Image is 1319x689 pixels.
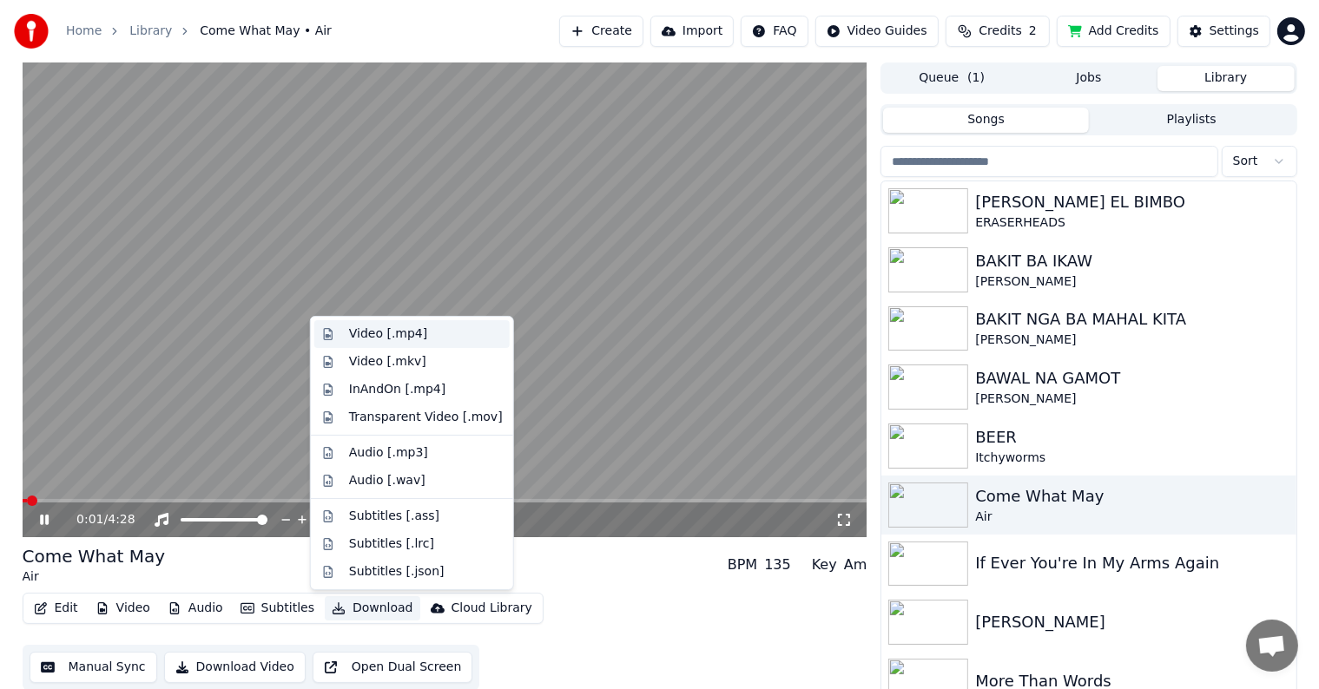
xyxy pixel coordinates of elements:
[89,596,157,620] button: Video
[883,108,1089,133] button: Songs
[975,190,1289,214] div: [PERSON_NAME] EL BIMBO
[1233,153,1258,170] span: Sort
[164,652,306,683] button: Download Video
[1210,23,1259,40] div: Settings
[1177,16,1270,47] button: Settings
[650,16,734,47] button: Import
[975,610,1289,634] div: [PERSON_NAME]
[66,23,102,40] a: Home
[975,366,1289,390] div: BAWAL NA GAMOT
[1057,16,1171,47] button: Add Credits
[313,652,473,683] button: Open Dual Screen
[975,551,1289,575] div: If Ever You're In My Arms Again
[1029,23,1037,40] span: 2
[161,596,230,620] button: Audio
[76,511,103,528] span: 0:01
[975,425,1289,449] div: BEER
[812,554,837,575] div: Key
[200,23,332,40] span: Come What May • Air
[349,444,428,462] div: Audio [.mp3]
[975,331,1289,349] div: [PERSON_NAME]
[234,596,321,620] button: Subtitles
[975,509,1289,526] div: Air
[883,66,1020,91] button: Queue
[325,596,420,620] button: Download
[1157,66,1295,91] button: Library
[815,16,939,47] button: Video Guides
[14,14,49,49] img: youka
[30,652,157,683] button: Manual Sync
[349,508,439,525] div: Subtitles [.ass]
[764,554,791,575] div: 135
[76,511,118,528] div: /
[975,390,1289,408] div: [PERSON_NAME]
[975,484,1289,509] div: Come What May
[66,23,332,40] nav: breadcrumb
[559,16,643,47] button: Create
[27,596,85,620] button: Edit
[1020,66,1157,91] button: Jobs
[967,69,985,87] span: ( 1 )
[349,409,503,426] div: Transparent Video [.mov]
[23,544,166,568] div: Come What May
[349,325,427,343] div: Video [.mp4]
[975,449,1289,467] div: Itchyworms
[349,353,426,371] div: Video [.mkv]
[1246,620,1298,672] div: Open chat
[129,23,172,40] a: Library
[349,535,434,553] div: Subtitles [.lrc]
[975,214,1289,232] div: ERASERHEADS
[23,568,166,586] div: Air
[452,600,532,617] div: Cloud Library
[349,563,445,581] div: Subtitles [.json]
[108,511,135,528] span: 4:28
[844,554,867,575] div: Am
[1089,108,1295,133] button: Playlists
[349,472,425,489] div: Audio [.wav]
[975,307,1289,331] div: BAKIT NGA BA MAHAL KITA
[975,249,1289,273] div: BAKIT BA IKAW
[975,273,1289,291] div: [PERSON_NAME]
[979,23,1021,40] span: Credits
[741,16,808,47] button: FAQ
[946,16,1050,47] button: Credits2
[349,381,446,398] div: InAndOn [.mp4]
[728,554,757,575] div: BPM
